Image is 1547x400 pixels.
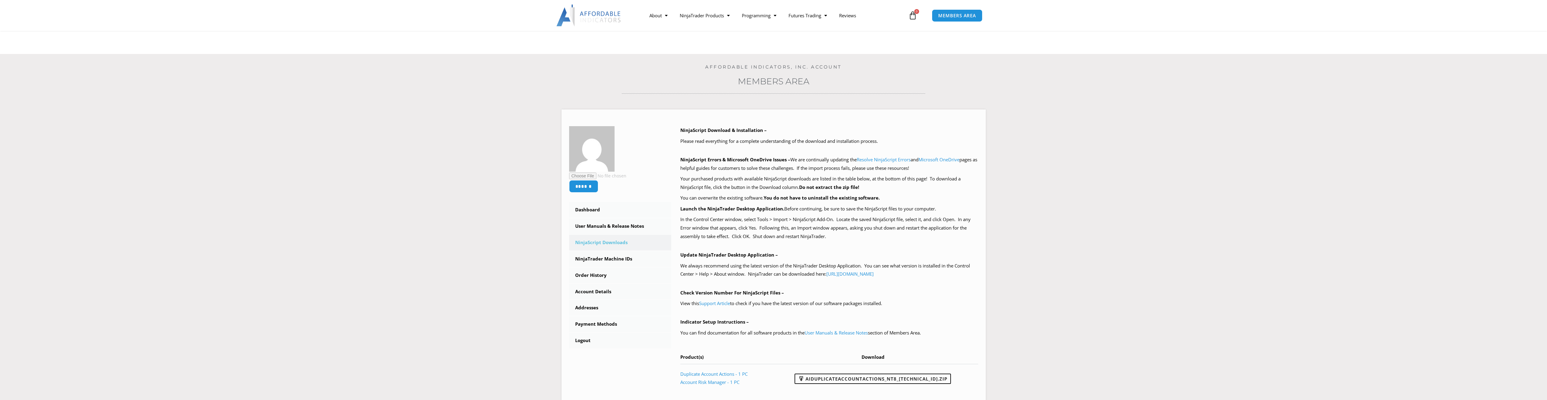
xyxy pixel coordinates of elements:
[805,330,868,336] a: User Manuals & Release Notes
[680,319,749,325] b: Indicator Setup Instructions –
[569,235,672,250] a: NinjaScript Downloads
[680,194,978,202] p: You can overwrite the existing software.
[569,267,672,283] a: Order History
[569,333,672,348] a: Logout
[680,262,978,279] p: We always recommend using the latest version of the NinjaTrader Desktop Application. You can see ...
[680,156,790,163] b: NinjaScript Errors & Microsoft OneDrive Issues –
[674,8,736,22] a: NinjaTrader Products
[569,284,672,300] a: Account Details
[569,251,672,267] a: NinjaTrader Machine IDs
[569,316,672,332] a: Payment Methods
[795,374,951,384] a: AIDuplicateAccountActions_NT8_[TECHNICAL_ID].zip
[764,195,880,201] b: You do not have to uninstall the existing software.
[799,184,859,190] b: Do not extract the zip file!
[857,156,911,163] a: Resolve NinjaScript Errors
[569,300,672,316] a: Addresses
[932,9,982,22] a: MEMBERS AREA
[680,354,704,360] span: Product(s)
[569,126,615,172] img: 4671e8db0c8f875d14698d34afb68921f08c91adf1adc6e442db78d33f646e10
[705,64,842,70] a: Affordable Indicators, Inc. Account
[680,205,978,213] p: Before continuing, be sure to save the NinjaScript files to your computer.
[680,215,978,241] p: In the Control Center window, select Tools > Import > NinjaScript Add-On. Locate the saved NinjaS...
[680,329,978,337] p: You can find documentation for all software products in the section of Members Area.
[569,202,672,218] a: Dashboard
[680,371,748,377] a: Duplicate Account Actions - 1 PC
[899,7,926,24] a: 0
[643,8,907,22] nav: Menu
[680,156,978,173] p: We are continually updating the and pages as helpful guides for customers to solve these challeng...
[680,290,784,296] b: Check Version Number For NinjaScript Files –
[680,252,778,258] b: Update NinjaTrader Desktop Application –
[919,156,959,163] a: Microsoft OneDrive
[643,8,674,22] a: About
[569,218,672,234] a: User Manuals & Release Notes
[680,379,739,385] a: Account Risk Manager - 1 PC
[826,271,874,277] a: [URL][DOMAIN_NAME]
[680,175,978,192] p: Your purchased products with available NinjaScript downloads are listed in the table below, at th...
[680,206,784,212] b: Launch the NinjaTrader Desktop Application.
[782,8,833,22] a: Futures Trading
[914,9,919,14] span: 0
[736,8,782,22] a: Programming
[862,354,885,360] span: Download
[833,8,862,22] a: Reviews
[680,137,978,146] p: Please read everything for a complete understanding of the download and installation process.
[680,127,767,133] b: NinjaScript Download & Installation –
[569,202,672,348] nav: Account pages
[938,13,976,18] span: MEMBERS AREA
[699,300,730,306] a: Support Article
[680,299,978,308] p: View this to check if you have the latest version of our software packages installed.
[556,5,622,26] img: LogoAI | Affordable Indicators – NinjaTrader
[738,76,809,86] a: Members Area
